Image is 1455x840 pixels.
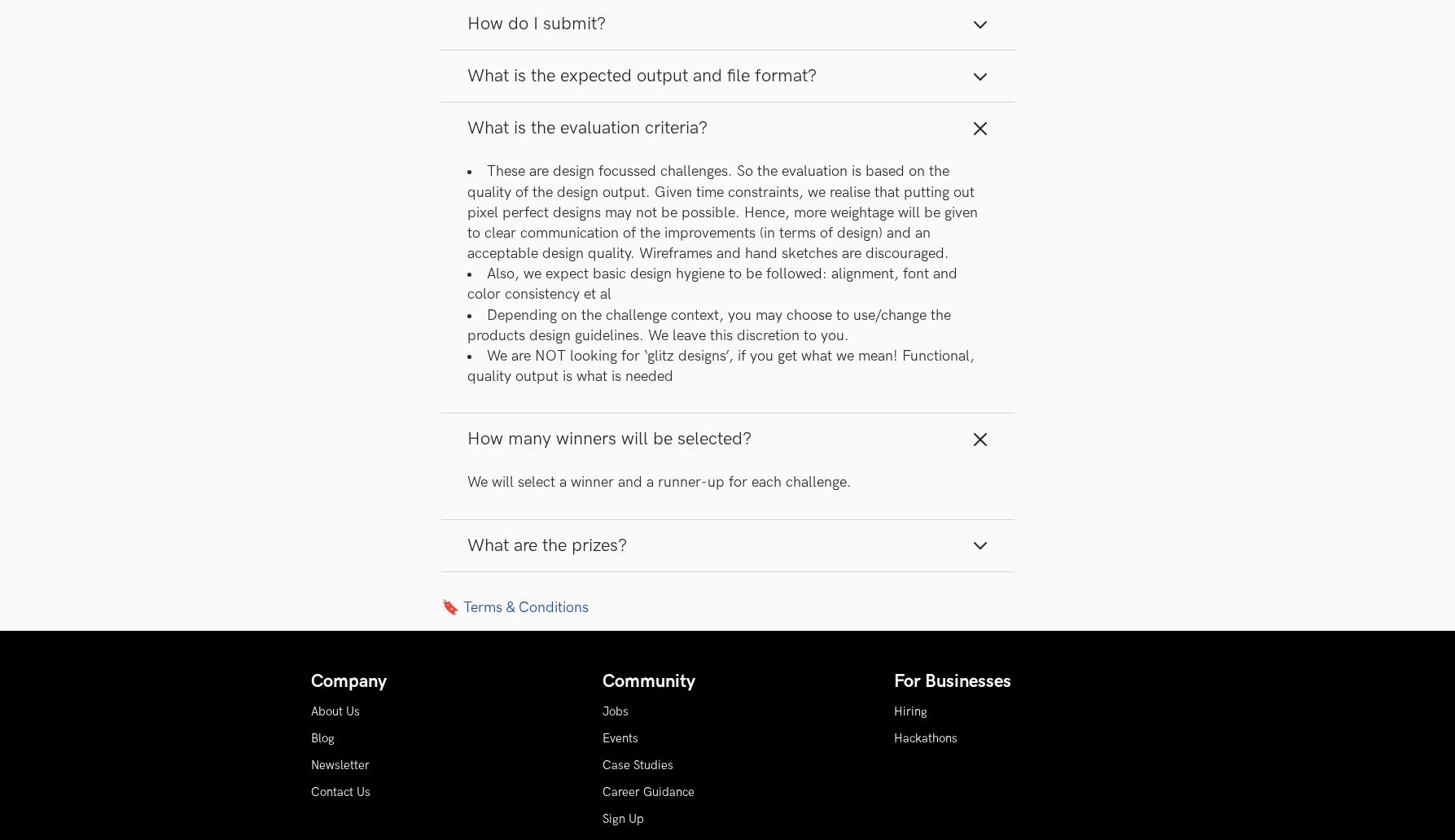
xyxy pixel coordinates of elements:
[311,672,562,693] h4: Company
[603,705,629,719] a: Jobs
[467,117,708,139] span: What is the evaluation criteria?
[311,785,370,799] a: Contact Us
[311,705,360,719] a: About Us
[441,413,1015,465] button: How many winners will be selected?
[603,785,695,799] a: Career Guidance
[467,535,627,557] span: What are the prizes?
[894,705,927,719] a: Hiring
[467,305,988,346] li: Depending on the challenge context, you may choose to use/change the products design guidelines. ...
[603,812,644,826] a: Sign Up
[467,13,606,35] span: How do I submit?
[467,264,988,304] li: Also, we expect basic design hygiene to be followed: alignment, font and color consistency et al
[311,759,370,772] a: Newsletter
[467,161,988,264] li: These are design focussed challenges. So the evaluation is based on the quality of the design out...
[603,732,638,746] a: Events
[467,472,988,492] p: We will select a winner and a runner-up for each challenge.
[441,598,1015,616] a: 🔖 Terms & Conditions
[441,520,1015,571] button: What are the prizes?
[311,732,335,746] a: Blog
[894,732,958,746] a: Hackathons
[441,154,1015,413] div: What is the evaluation criteria?
[603,759,673,772] a: Case Studies
[441,465,1015,518] div: How many winners will be selected?
[603,672,853,693] h4: Community
[467,346,988,387] li: We are NOT looking for ‘glitz designs’, if you get what we mean! Functional, quality output is wh...
[441,103,1015,154] button: What is the evaluation criteria?
[467,65,817,87] span: What is the expected output and file format?
[467,428,752,450] span: How many winners will be selected?
[441,50,1015,102] button: What is the expected output and file format?
[894,672,1145,693] h4: For Businesses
